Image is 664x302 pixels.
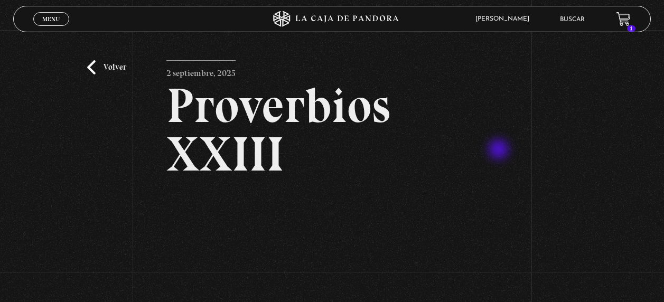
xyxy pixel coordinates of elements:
span: Menu [42,16,60,22]
span: 1 [627,25,635,32]
a: Buscar [560,16,585,23]
h2: Proverbios XXIII [166,81,498,178]
p: 2 septiembre, 2025 [166,60,236,81]
a: 1 [616,12,631,26]
a: Volver [87,60,126,74]
span: [PERSON_NAME] [470,16,540,22]
span: Cerrar [39,25,64,32]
